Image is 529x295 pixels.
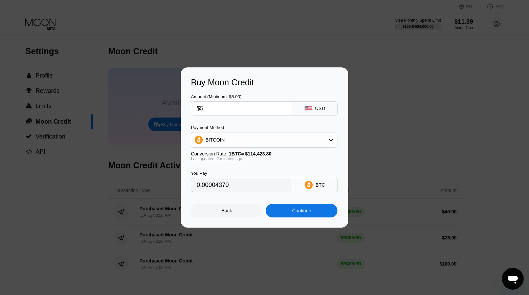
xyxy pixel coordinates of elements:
div: BITCOIN [191,133,337,147]
div: Continue [292,208,311,213]
div: Back [222,208,232,213]
input: $0.00 [197,102,286,115]
div: You Pay [191,171,292,176]
div: BITCOIN [205,137,225,143]
div: Payment Method [191,125,337,130]
div: Buy Moon Credit [191,78,338,87]
div: BTC [315,182,325,188]
span: 1 BTC ≈ $114,423.80 [229,151,271,156]
div: Back [191,204,263,217]
div: USD [315,106,325,111]
iframe: Button to launch messaging window [502,268,524,290]
div: Conversion Rate: [191,151,337,156]
div: Last updated: 2 minutes ago [191,156,337,161]
div: Amount (Minimum: $5.00) [191,94,292,99]
div: Continue [266,204,337,217]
